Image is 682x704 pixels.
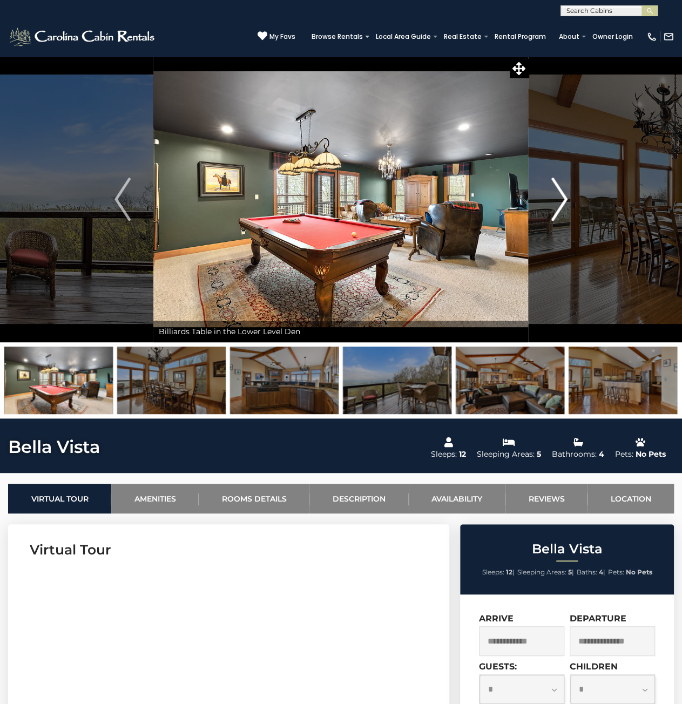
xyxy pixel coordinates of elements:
strong: No Pets [626,568,652,576]
h2: Bella Vista [463,542,671,556]
span: Baths: [577,568,597,576]
a: About [553,29,585,44]
img: phone-regular-white.png [646,31,657,42]
div: Billiards Table in the Lower Level Den [153,321,528,342]
button: Previous [92,56,153,342]
a: My Favs [258,31,295,42]
span: My Favs [269,32,295,42]
li: | [577,565,605,579]
a: Browse Rentals [306,29,368,44]
strong: 5 [568,568,572,576]
a: Virtual Tour [8,484,111,513]
img: 164493843 [456,347,564,414]
li: | [482,565,515,579]
label: Guests: [479,661,517,672]
img: 164493839 [569,347,677,414]
span: Pets: [608,568,624,576]
a: Owner Login [587,29,638,44]
a: Location [588,484,674,513]
img: White-1-2.png [8,26,158,48]
a: Description [309,484,408,513]
label: Children [570,661,618,672]
button: Next [529,56,590,342]
li: | [517,565,574,579]
a: Reviews [505,484,588,513]
strong: 4 [599,568,603,576]
label: Departure [570,613,626,624]
a: Real Estate [438,29,487,44]
span: Sleeps: [482,568,504,576]
img: arrow [551,178,568,221]
strong: 12 [506,568,512,576]
a: Local Area Guide [370,29,436,44]
img: 164493834 [343,347,451,414]
a: Rental Program [489,29,551,44]
span: Sleeping Areas: [517,568,566,576]
label: Arrive [479,613,514,624]
a: Availability [409,484,505,513]
a: Rooms Details [199,484,309,513]
img: 164493835 [117,347,226,414]
h3: Virtual Tour [30,540,428,559]
img: mail-regular-white.png [663,31,674,42]
img: arrow [114,178,131,221]
img: 164493815 [4,347,113,414]
img: 164493842 [230,347,339,414]
a: Amenities [111,484,199,513]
